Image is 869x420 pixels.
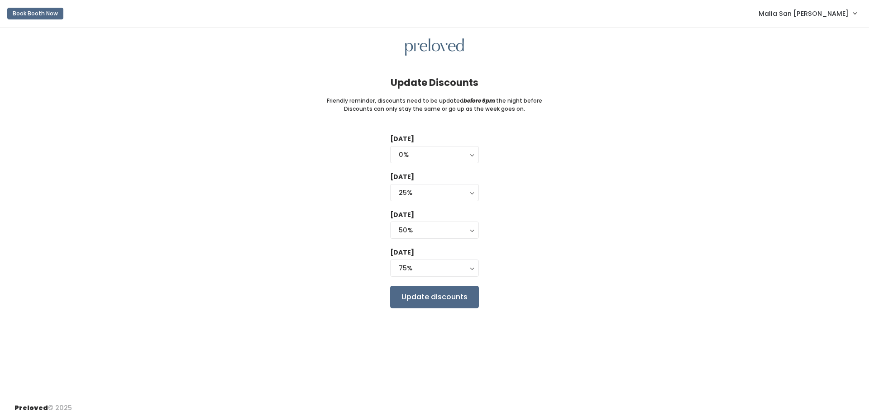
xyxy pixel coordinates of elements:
[327,97,542,105] small: Friendly reminder, discounts need to be updated the night before
[7,8,63,19] button: Book Booth Now
[399,150,470,160] div: 0%
[759,9,849,19] span: Malia San [PERSON_NAME]
[390,146,479,163] button: 0%
[7,4,63,24] a: Book Booth Now
[390,222,479,239] button: 50%
[750,4,865,23] a: Malia San [PERSON_NAME]
[390,248,414,257] label: [DATE]
[14,396,72,413] div: © 2025
[399,263,470,273] div: 75%
[390,184,479,201] button: 25%
[405,38,464,56] img: preloved logo
[390,210,414,220] label: [DATE]
[14,403,48,412] span: Preloved
[390,260,479,277] button: 75%
[390,134,414,144] label: [DATE]
[390,172,414,182] label: [DATE]
[344,105,525,113] small: Discounts can only stay the same or go up as the week goes on.
[463,97,495,104] i: before 6pm
[399,225,470,235] div: 50%
[391,77,478,88] h4: Update Discounts
[399,188,470,198] div: 25%
[390,286,479,308] input: Update discounts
